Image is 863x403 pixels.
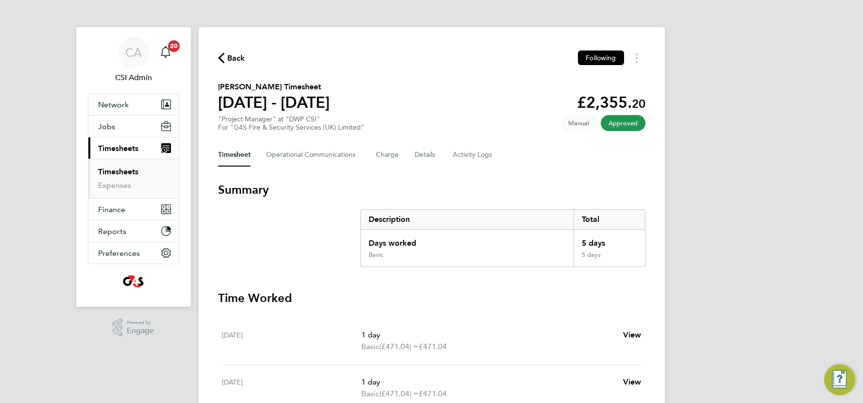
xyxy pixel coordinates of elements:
button: Jobs [88,116,179,137]
button: Timesheets Menu [628,50,645,66]
span: Following [586,53,616,62]
button: Timesheet [218,143,251,167]
a: Powered byEngage [113,319,154,337]
span: CA [125,46,142,59]
button: Reports [88,220,179,242]
p: 1 day [361,376,615,388]
h2: [PERSON_NAME] Timesheet [218,81,330,93]
button: Timesheets [88,137,179,159]
button: Charge [376,143,399,167]
h1: [DATE] - [DATE] [218,93,330,112]
button: Preferences [88,242,179,264]
div: Summary [360,209,645,267]
span: 20 [168,40,180,52]
h3: Summary [218,182,645,198]
div: Description [361,210,574,229]
button: Operational Communications [266,143,360,167]
span: Finance [98,205,125,214]
span: Powered by [127,319,154,327]
div: [DATE] [222,376,362,400]
span: This timesheet has been approved. [601,115,645,131]
div: Total [574,210,644,229]
div: Days worked [361,230,574,251]
span: Jobs [98,122,115,131]
div: "Project Manager" at "DWP CSI" [218,115,364,132]
button: Details [415,143,437,167]
app-decimal: £2,355. [577,93,645,112]
span: Engage [127,327,154,335]
span: (£471.04) = [379,389,419,398]
h3: Time Worked [218,290,645,306]
nav: Main navigation [76,27,191,307]
button: Activity Logs [453,143,493,167]
div: Basic [369,251,383,259]
button: Engage Resource Center [824,364,855,395]
span: Timesheets [98,144,138,153]
div: [DATE] [222,329,362,353]
span: CSI Admin [88,72,179,84]
span: Basic [361,388,379,400]
span: Basic [361,341,379,353]
span: View [623,377,642,386]
button: Back [218,52,245,64]
span: 20 [632,97,645,111]
a: View [623,376,642,388]
div: Timesheets [88,159,179,198]
span: £471.04 [419,342,447,351]
button: Network [88,94,179,115]
div: 5 days [574,230,644,251]
a: Go to home page [88,274,179,289]
span: View [623,330,642,339]
a: Timesheets [98,167,138,176]
a: CACSI Admin [88,37,179,84]
span: Network [98,100,129,109]
div: For "G4S Fire & Security Services (UK) Limited" [218,123,364,132]
span: Preferences [98,249,140,258]
span: Reports [98,227,126,236]
p: 1 day [361,329,615,341]
img: g4sssuk-logo-retina.png [121,274,146,289]
a: 20 [156,37,175,68]
span: (£471.04) = [379,342,419,351]
span: This timesheet was manually created. [560,115,597,131]
span: Back [227,52,245,64]
a: View [623,329,642,341]
a: Expenses [98,181,131,190]
button: Following [578,50,624,65]
div: 5 days [574,251,644,267]
span: £471.04 [419,389,447,398]
button: Finance [88,199,179,220]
